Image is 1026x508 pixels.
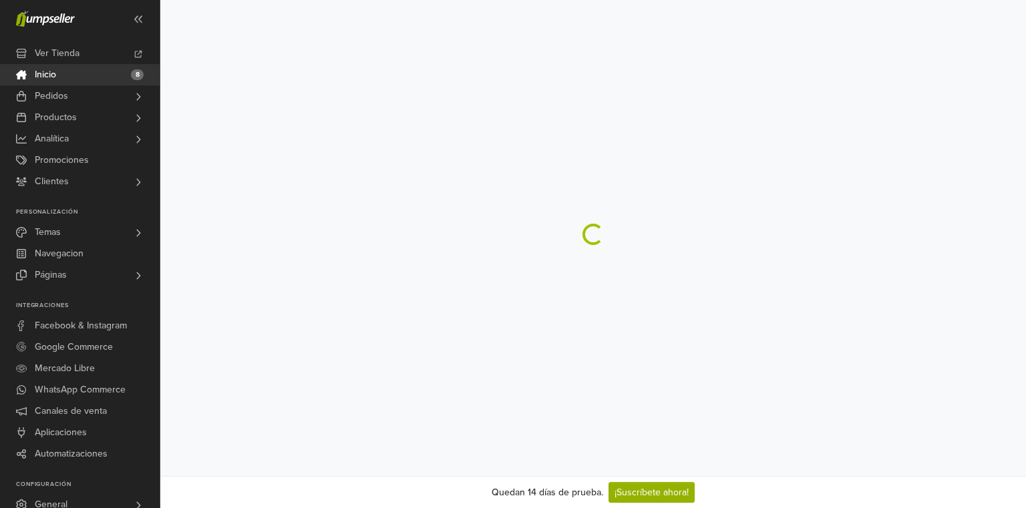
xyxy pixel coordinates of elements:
[35,222,61,243] span: Temas
[35,401,107,422] span: Canales de venta
[35,43,79,64] span: Ver Tienda
[35,264,67,286] span: Páginas
[35,107,77,128] span: Productos
[35,315,127,336] span: Facebook & Instagram
[35,358,95,379] span: Mercado Libre
[35,422,87,443] span: Aplicaciones
[35,171,69,192] span: Clientes
[35,379,126,401] span: WhatsApp Commerce
[609,482,695,503] a: ¡Suscríbete ahora!
[35,243,83,264] span: Navegacion
[35,64,56,85] span: Inicio
[16,208,160,216] p: Personalización
[16,302,160,310] p: Integraciones
[35,85,68,107] span: Pedidos
[35,128,69,150] span: Analítica
[16,481,160,489] p: Configuración
[35,443,108,465] span: Automatizaciones
[131,69,144,80] span: 8
[35,150,89,171] span: Promociones
[492,485,603,499] div: Quedan 14 días de prueba.
[35,336,113,358] span: Google Commerce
